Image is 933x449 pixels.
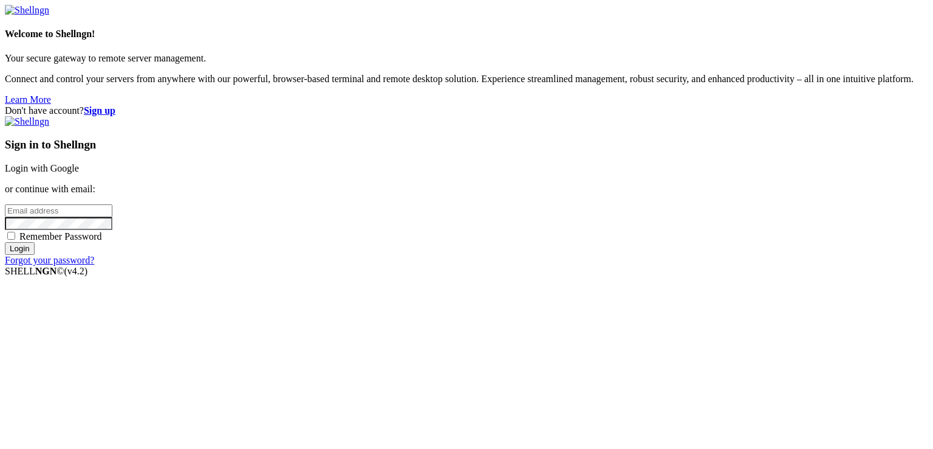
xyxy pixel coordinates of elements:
input: Login [5,242,35,255]
img: Shellngn [5,116,49,127]
img: Shellngn [5,5,49,16]
h3: Sign in to Shellngn [5,138,928,151]
p: Your secure gateway to remote server management. [5,53,928,64]
p: or continue with email: [5,184,928,195]
input: Remember Password [7,232,15,240]
span: Remember Password [19,231,102,242]
input: Email address [5,204,112,217]
h4: Welcome to Shellngn! [5,29,928,40]
a: Forgot your password? [5,255,94,265]
div: Don't have account? [5,105,928,116]
a: Learn More [5,94,51,105]
span: SHELL © [5,266,87,276]
a: Sign up [84,105,115,116]
a: Login with Google [5,163,79,173]
span: 4.2.0 [64,266,88,276]
p: Connect and control your servers from anywhere with our powerful, browser-based terminal and remo... [5,74,928,85]
b: NGN [35,266,57,276]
